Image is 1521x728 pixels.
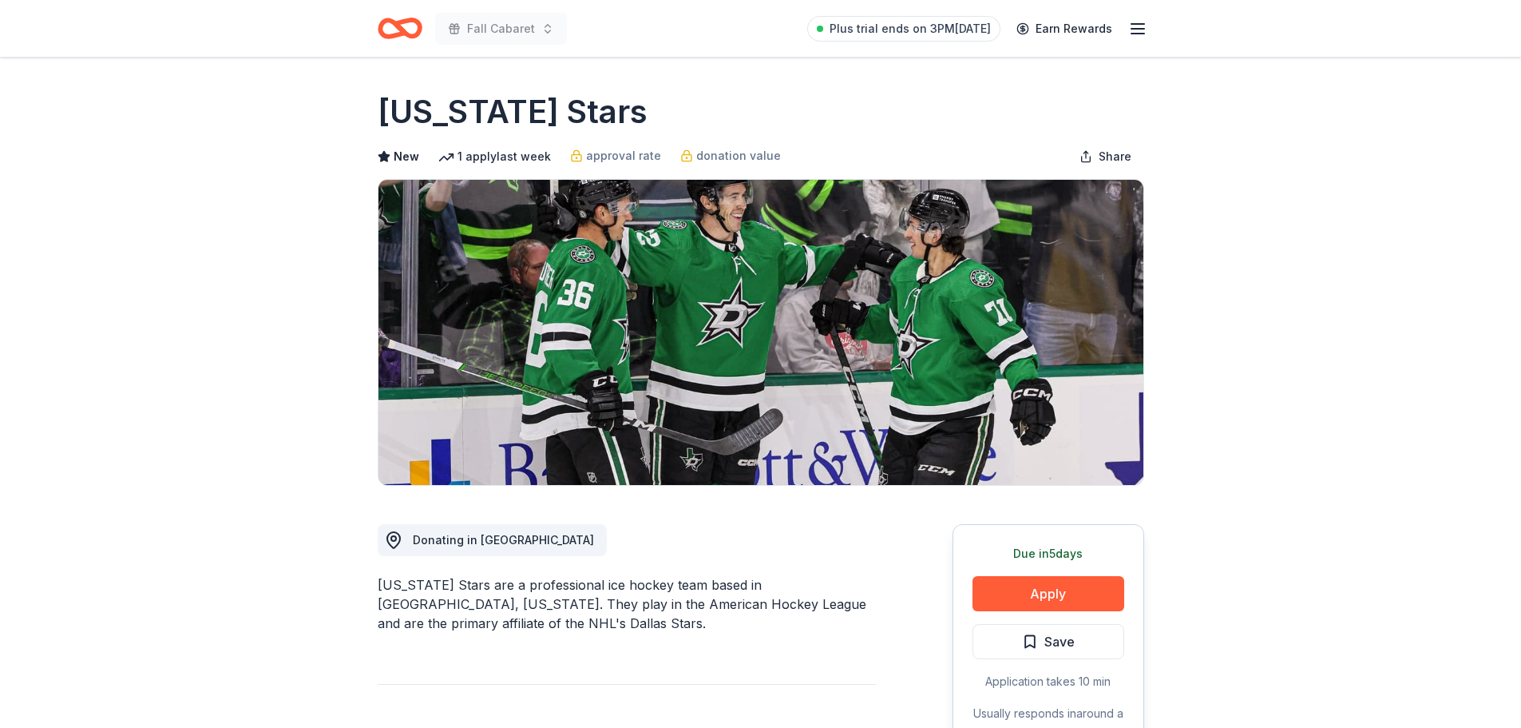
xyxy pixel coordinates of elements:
img: Image for Texas Stars [378,180,1143,485]
div: Application takes 10 min [972,672,1124,691]
button: Fall Cabaret [435,13,567,45]
h1: [US_STATE] Stars [378,90,648,134]
span: New [394,147,419,166]
span: Share [1099,147,1131,166]
div: [US_STATE] Stars are a professional ice hockey team based in [GEOGRAPHIC_DATA], [US_STATE]. They ... [378,575,876,633]
button: Share [1067,141,1144,173]
a: donation value [680,146,781,165]
span: donation value [696,146,781,165]
a: Earn Rewards [1007,14,1122,43]
div: Due in 5 days [972,544,1124,563]
span: Donating in [GEOGRAPHIC_DATA] [413,533,594,547]
span: approval rate [586,146,661,165]
button: Apply [972,576,1124,611]
span: Plus trial ends on 3PM[DATE] [830,19,991,38]
a: Plus trial ends on 3PM[DATE] [807,16,1000,42]
a: Home [378,10,422,47]
span: Fall Cabaret [467,19,535,38]
span: Save [1044,631,1075,652]
div: 1 apply last week [438,147,551,166]
a: approval rate [570,146,661,165]
button: Save [972,624,1124,659]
